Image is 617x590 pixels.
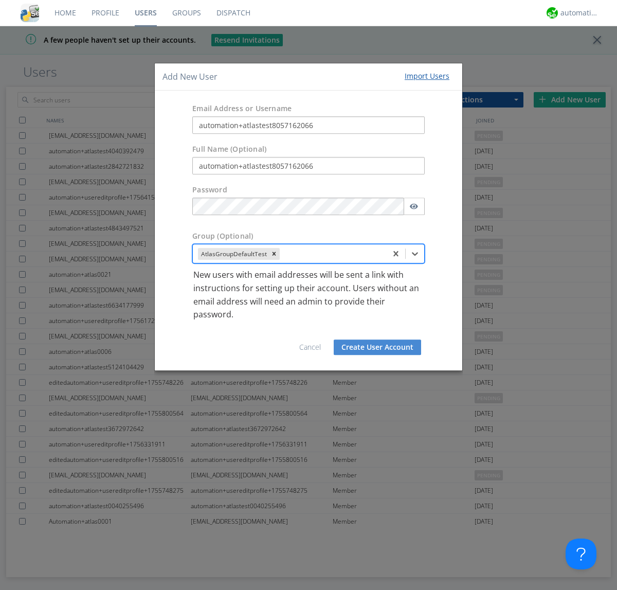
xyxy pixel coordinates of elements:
div: automation+atlas [560,8,599,18]
p: New users with email addresses will be sent a link with instructions for setting up their account... [193,269,424,321]
label: Password [192,185,227,195]
h4: Add New User [162,71,217,83]
div: AtlasGroupDefaultTest [198,248,268,260]
div: Import Users [405,71,449,81]
input: e.g. email@address.com, Housekeeping1 [192,117,425,134]
div: Remove AtlasGroupDefaultTest [268,248,280,260]
input: Julie Appleseed [192,157,425,175]
a: Cancel [299,342,321,352]
label: Group (Optional) [192,231,253,242]
img: d2d01cd9b4174d08988066c6d424eccd [547,7,558,19]
img: cddb5a64eb264b2086981ab96f4c1ba7 [21,4,39,22]
label: Full Name (Optional) [192,145,266,155]
label: Email Address or Username [192,104,292,114]
button: Create User Account [334,339,421,355]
